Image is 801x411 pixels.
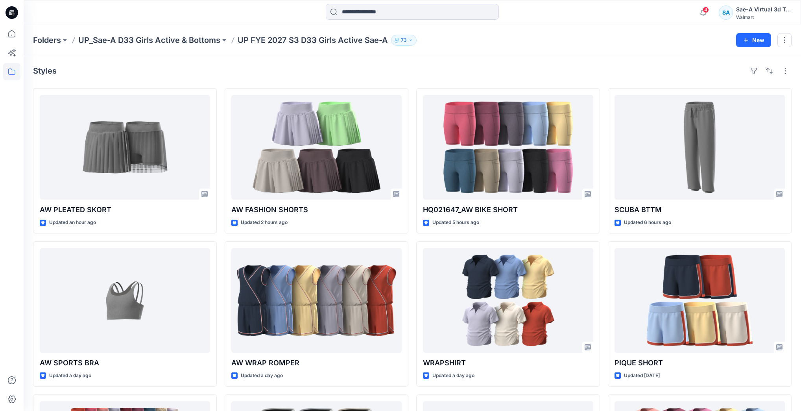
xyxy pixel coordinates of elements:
p: Updated a day ago [49,372,91,380]
p: SCUBA BTTM [615,204,785,215]
p: HQ021647_AW BIKE SHORT [423,204,593,215]
p: Updated [DATE] [624,372,660,380]
p: Updated 6 hours ago [624,218,671,227]
a: SCUBA BTTM [615,95,785,200]
button: 73 [391,35,417,46]
a: HQ021647_AW BIKE SHORT [423,95,593,200]
a: AW PLEATED SKORT [40,95,210,200]
a: AW FASHION SHORTS [231,95,402,200]
button: New [736,33,771,47]
div: SA [719,6,733,20]
span: 4 [703,7,709,13]
p: UP FYE 2027 S3 D33 Girls Active Sae-A [238,35,388,46]
a: AW WRAP ROMPER [231,248,402,353]
a: AW SPORTS BRA [40,248,210,353]
p: 73 [401,36,407,44]
p: Updated a day ago [432,372,474,380]
p: WRAPSHIRT [423,357,593,368]
p: AW SPORTS BRA [40,357,210,368]
p: Updated a day ago [241,372,283,380]
p: Updated 5 hours ago [432,218,479,227]
a: WRAPSHIRT [423,248,593,353]
p: Updated an hour ago [49,218,96,227]
p: Updated 2 hours ago [241,218,288,227]
p: PIQUE SHORT [615,357,785,368]
a: Folders [33,35,61,46]
div: Walmart [736,14,791,20]
p: AW FASHION SHORTS [231,204,402,215]
p: AW WRAP ROMPER [231,357,402,368]
div: Sae-A Virtual 3d Team [736,5,791,14]
a: UP_Sae-A D33 Girls Active & Bottoms [78,35,220,46]
a: PIQUE SHORT [615,248,785,353]
p: AW PLEATED SKORT [40,204,210,215]
h4: Styles [33,66,57,76]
